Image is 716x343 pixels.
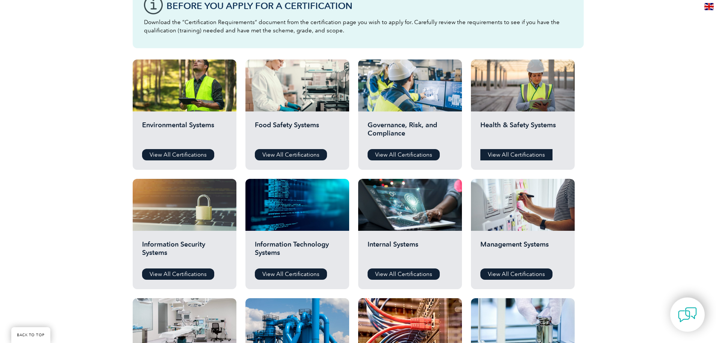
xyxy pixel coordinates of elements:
a: View All Certifications [368,268,440,280]
p: Download the “Certification Requirements” document from the certification page you wish to apply ... [144,18,572,35]
h2: Food Safety Systems [255,121,340,143]
a: BACK TO TOP [11,327,50,343]
h2: Information Technology Systems [255,240,340,263]
a: View All Certifications [255,149,327,160]
h2: Health & Safety Systems [480,121,565,143]
a: View All Certifications [142,268,214,280]
a: View All Certifications [142,149,214,160]
h2: Governance, Risk, and Compliance [368,121,453,143]
a: View All Certifications [255,268,327,280]
a: View All Certifications [480,149,553,160]
h2: Management Systems [480,240,565,263]
img: en [704,3,714,10]
h3: Before You Apply For a Certification [167,1,572,11]
a: View All Certifications [480,268,553,280]
img: contact-chat.png [678,305,697,324]
h2: Internal Systems [368,240,453,263]
h2: Environmental Systems [142,121,227,143]
a: View All Certifications [368,149,440,160]
h2: Information Security Systems [142,240,227,263]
